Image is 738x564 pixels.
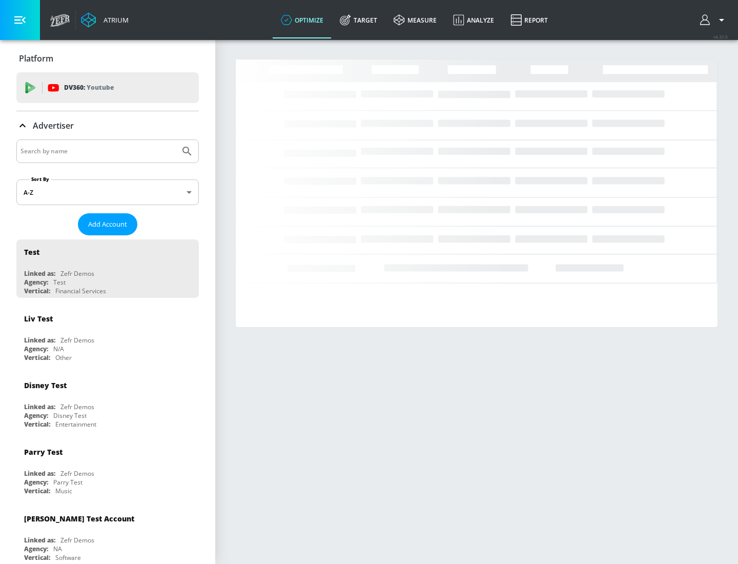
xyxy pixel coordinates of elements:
[385,2,445,38] a: measure
[55,487,72,495] div: Music
[24,469,55,478] div: Linked as:
[16,179,199,205] div: A-Z
[60,536,94,545] div: Zefr Demos
[16,439,199,498] div: Parry TestLinked as:Zefr DemosAgency:Parry TestVertical:Music
[88,218,127,230] span: Add Account
[24,514,134,523] div: [PERSON_NAME] Test Account
[53,545,62,553] div: NA
[24,402,55,411] div: Linked as:
[24,545,48,553] div: Agency:
[64,82,114,93] p: DV360:
[16,239,199,298] div: TestLinked as:Zefr DemosAgency:TestVertical:Financial Services
[273,2,332,38] a: optimize
[445,2,502,38] a: Analyze
[24,269,55,278] div: Linked as:
[53,278,66,287] div: Test
[24,536,55,545] div: Linked as:
[16,373,199,431] div: Disney TestLinked as:Zefr DemosAgency:Disney TestVertical:Entertainment
[81,12,129,28] a: Atrium
[33,120,74,131] p: Advertiser
[24,345,48,353] div: Agency:
[24,278,48,287] div: Agency:
[502,2,556,38] a: Report
[55,420,96,429] div: Entertainment
[24,380,67,390] div: Disney Test
[16,72,199,103] div: DV360: Youtube
[24,336,55,345] div: Linked as:
[20,145,176,158] input: Search by name
[60,469,94,478] div: Zefr Demos
[24,353,50,362] div: Vertical:
[24,411,48,420] div: Agency:
[16,306,199,365] div: Liv TestLinked as:Zefr DemosAgency:N/AVertical:Other
[87,82,114,93] p: Youtube
[78,213,137,235] button: Add Account
[99,15,129,25] div: Atrium
[24,553,50,562] div: Vertical:
[24,314,53,324] div: Liv Test
[24,478,48,487] div: Agency:
[16,44,199,73] div: Platform
[60,336,94,345] div: Zefr Demos
[55,353,72,362] div: Other
[16,111,199,140] div: Advertiser
[19,53,53,64] p: Platform
[55,287,106,295] div: Financial Services
[24,247,39,257] div: Test
[24,287,50,295] div: Vertical:
[53,345,64,353] div: N/A
[60,402,94,411] div: Zefr Demos
[29,176,51,183] label: Sort By
[53,411,87,420] div: Disney Test
[24,447,63,457] div: Parry Test
[24,487,50,495] div: Vertical:
[53,478,83,487] div: Parry Test
[60,269,94,278] div: Zefr Demos
[24,420,50,429] div: Vertical:
[332,2,385,38] a: Target
[713,34,728,39] span: v 4.32.0
[55,553,81,562] div: Software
